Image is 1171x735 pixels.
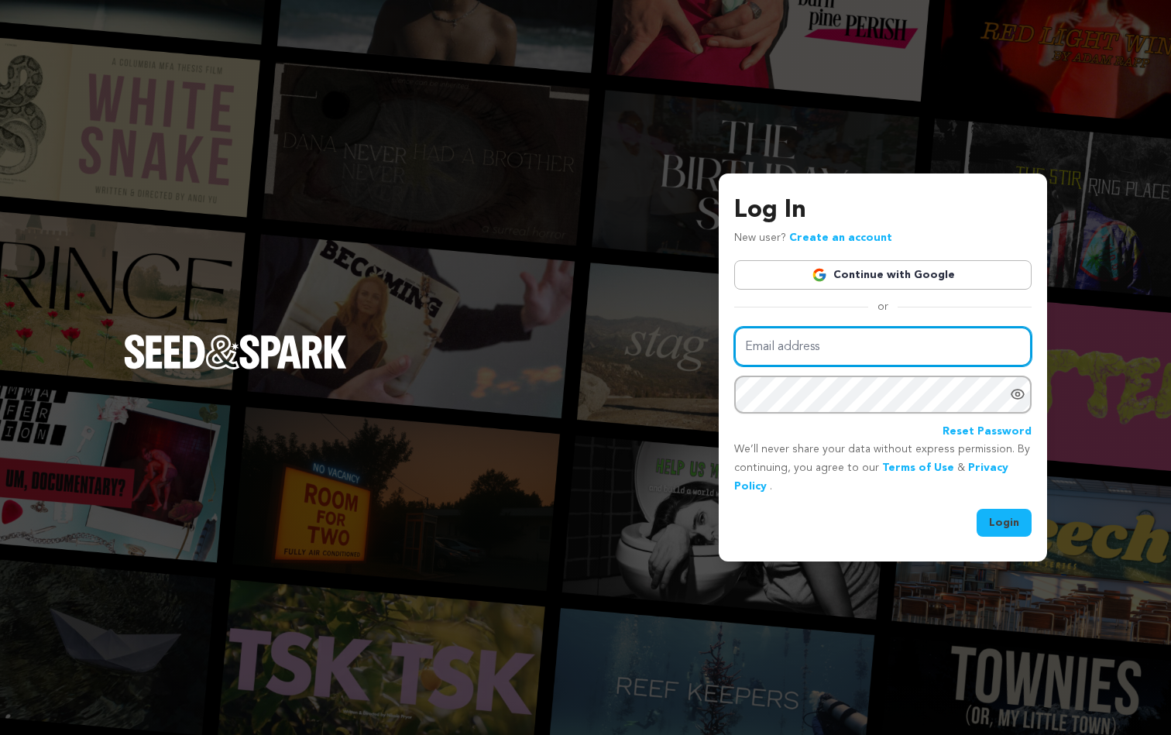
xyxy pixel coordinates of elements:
[734,192,1032,229] h3: Log In
[734,327,1032,366] input: Email address
[734,260,1032,290] a: Continue with Google
[124,335,347,369] img: Seed&Spark Logo
[868,299,898,314] span: or
[812,267,827,283] img: Google logo
[789,232,892,243] a: Create an account
[943,423,1032,441] a: Reset Password
[124,335,347,400] a: Seed&Spark Homepage
[1010,386,1025,402] a: Show password as plain text. Warning: this will display your password on the screen.
[977,509,1032,537] button: Login
[882,462,954,473] a: Terms of Use
[734,462,1008,492] a: Privacy Policy
[734,229,892,248] p: New user?
[734,441,1032,496] p: We’ll never share your data without express permission. By continuing, you agree to our & .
